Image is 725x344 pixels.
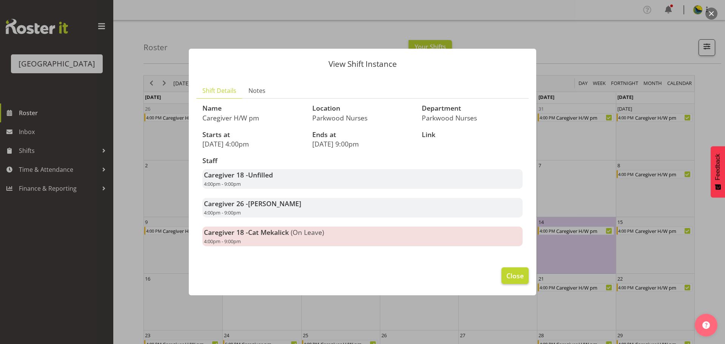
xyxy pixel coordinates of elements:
h3: Location [312,105,413,112]
strong: Caregiver 18 - [204,228,289,237]
h3: Link [422,131,523,139]
p: Parkwood Nurses [312,114,413,122]
span: 4:00pm - 9:00pm [204,209,241,216]
span: 4:00pm - 9:00pm [204,180,241,187]
p: Parkwood Nurses [422,114,523,122]
span: Close [506,271,524,281]
p: [DATE] 9:00pm [312,140,413,148]
h3: Starts at [202,131,303,139]
button: Close [501,267,529,284]
button: Feedback - Show survey [711,146,725,197]
span: Notes [248,86,265,95]
strong: Caregiver 18 - [204,170,273,179]
p: Caregiver H/W pm [202,114,303,122]
span: (On Leave) [291,228,324,237]
strong: Caregiver 26 - [204,199,301,208]
h3: Ends at [312,131,413,139]
span: Feedback [714,154,721,180]
span: Unfilled [248,170,273,179]
span: Cat Mekalick [248,228,289,237]
img: help-xxl-2.png [702,321,710,329]
h3: Staff [202,157,523,165]
h3: Name [202,105,303,112]
p: View Shift Instance [196,60,529,68]
p: [DATE] 4:00pm [202,140,303,148]
span: 4:00pm - 9:00pm [204,238,241,245]
h3: Department [422,105,523,112]
span: [PERSON_NAME] [248,199,301,208]
span: Shift Details [202,86,236,95]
